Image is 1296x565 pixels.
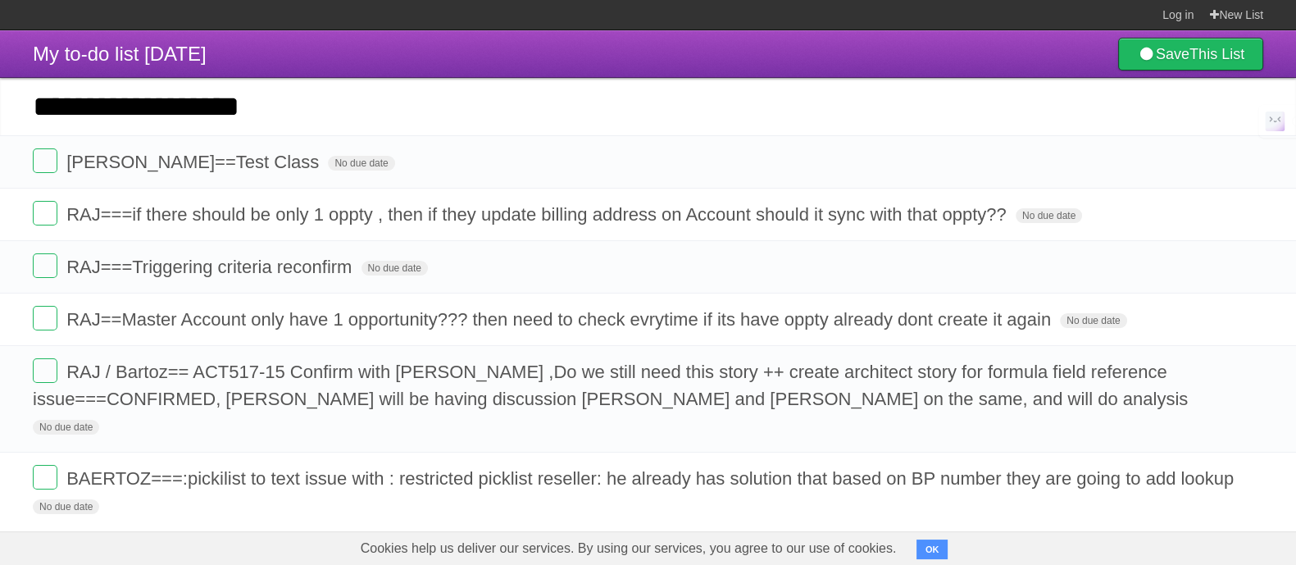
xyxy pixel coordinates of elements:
[1016,208,1082,223] span: No due date
[33,465,57,490] label: Done
[66,152,323,172] span: [PERSON_NAME]==Test Class
[33,148,57,173] label: Done
[33,201,57,226] label: Done
[33,420,99,435] span: No due date
[33,499,99,514] span: No due date
[33,358,57,383] label: Done
[362,261,428,276] span: No due date
[33,43,207,65] span: My to-do list [DATE]
[66,468,1238,489] span: BAERTOZ===:pickilist to text issue with : restricted picklist reseller: he already has solution t...
[344,532,913,565] span: Cookies help us deliver our services. By using our services, you agree to our use of cookies.
[1118,38,1263,71] a: SaveThis List
[328,156,394,171] span: No due date
[916,540,948,559] button: OK
[66,257,356,277] span: RAJ===Triggering criteria reconfirm
[33,253,57,278] label: Done
[1060,313,1126,328] span: No due date
[1189,46,1244,62] b: This List
[33,306,57,330] label: Done
[66,309,1055,330] span: RAJ==Master Account only have 1 opportunity??? then need to check evrytime if its have oppty alre...
[66,204,1011,225] span: RAJ===if there should be only 1 oppty , then if they update billing address on Account should it ...
[33,362,1192,409] span: RAJ / Bartoz== ACT517-15 Confirm with [PERSON_NAME] ,Do we still need this story ++ create archit...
